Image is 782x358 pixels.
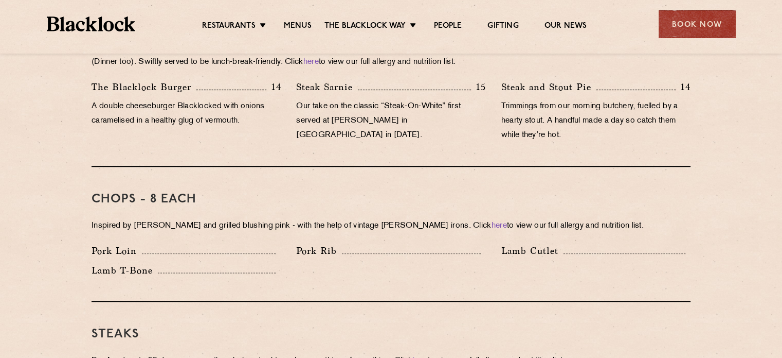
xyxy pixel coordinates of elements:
p: Pork Loin [92,244,142,258]
p: Our take on the classic “Steak-On-White” first served at [PERSON_NAME] in [GEOGRAPHIC_DATA] in [D... [296,99,485,143]
h3: Chops - 8 each [92,193,690,206]
img: BL_Textured_Logo-footer-cropped.svg [47,16,136,31]
p: Inspired by [PERSON_NAME] and grilled blushing pink - with the help of vintage [PERSON_NAME] iron... [92,219,690,233]
a: The Blacklock Way [324,21,406,32]
a: Gifting [487,21,518,32]
a: Our News [544,21,587,32]
a: Restaurants [202,21,256,32]
p: 14 [266,80,281,94]
p: Lamb Cutlet [501,244,563,258]
div: Book Now [659,10,736,38]
p: 14 [676,80,690,94]
p: Lamb T-Bone [92,263,158,278]
h3: Steaks [92,328,690,341]
p: A double cheeseburger Blacklocked with onions caramelised in a healthy glug of vermouth. [92,99,281,128]
a: here [303,58,319,66]
a: here [492,222,507,230]
p: 15 [471,80,486,94]
p: Steak Sarnie [296,80,358,94]
p: The Blacklock Burger [92,80,196,94]
a: Menus [284,21,312,32]
p: Steak and Stout Pie [501,80,596,94]
p: (Dinner too). Swiftly served to be lunch-break-friendly. Click to view our full allergy and nutri... [92,55,690,70]
p: Pork Rib [296,244,342,258]
a: People [434,21,462,32]
p: Trimmings from our morning butchery, fuelled by a hearty stout. A handful made a day so catch the... [501,99,690,143]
